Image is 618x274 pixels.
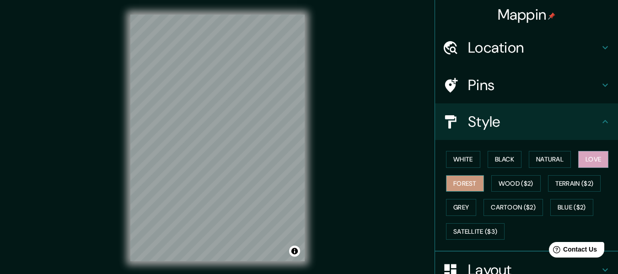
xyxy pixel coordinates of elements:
[468,76,600,94] h4: Pins
[446,223,505,240] button: Satellite ($3)
[446,151,480,168] button: White
[484,199,543,216] button: Cartoon ($2)
[468,38,600,57] h4: Location
[446,199,476,216] button: Grey
[435,67,618,103] div: Pins
[446,175,484,192] button: Forest
[498,5,556,24] h4: Mappin
[435,29,618,66] div: Location
[529,151,571,168] button: Natural
[468,113,600,131] h4: Style
[435,103,618,140] div: Style
[550,199,593,216] button: Blue ($2)
[578,151,608,168] button: Love
[289,246,300,257] button: Toggle attribution
[548,12,555,20] img: pin-icon.png
[488,151,522,168] button: Black
[548,175,601,192] button: Terrain ($2)
[130,15,305,261] canvas: Map
[491,175,541,192] button: Wood ($2)
[537,238,608,264] iframe: Help widget launcher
